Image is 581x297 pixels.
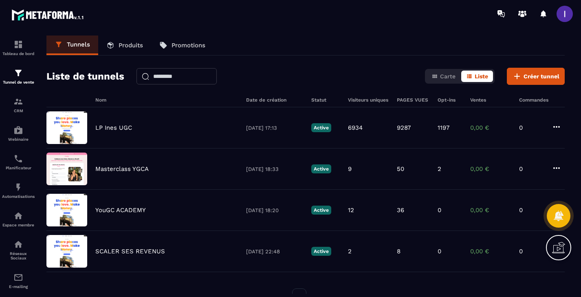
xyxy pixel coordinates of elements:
h2: Liste de tunnels [46,68,124,84]
img: formation [13,97,23,106]
p: 0 [519,165,544,173]
p: 50 [397,165,404,173]
p: [DATE] 18:33 [246,166,303,172]
h6: Opt-ins [438,97,462,103]
p: Espace membre [2,223,35,227]
p: [DATE] 17:13 [246,125,303,131]
p: 0 [519,206,544,214]
a: Promotions [151,35,213,55]
p: Webinaire [2,137,35,142]
p: 8 [397,248,401,255]
p: E-mailing [2,284,35,289]
h6: Date de création [246,97,303,103]
p: 9287 [397,124,411,131]
p: Tunnel de vente [2,80,35,84]
img: logo [11,7,85,22]
p: Planificateur [2,166,35,170]
h6: Statut [311,97,340,103]
p: 0,00 € [470,124,511,131]
button: Carte [427,71,460,82]
img: image [46,194,87,226]
img: automations [13,125,23,135]
img: automations [13,211,23,221]
button: Liste [461,71,493,82]
a: social-networksocial-networkRéseaux Sociaux [2,233,35,266]
p: Promotions [172,42,205,49]
button: Créer tunnel [507,68,565,85]
p: Réseaux Sociaux [2,251,35,260]
h6: PAGES VUES [397,97,429,103]
p: 0 [438,206,441,214]
p: 2 [348,248,352,255]
a: Tunnels [46,35,98,55]
p: 0 [519,124,544,131]
p: Active [311,164,331,173]
p: 9 [348,165,352,173]
p: 6934 [348,124,363,131]
p: Active [311,206,331,215]
p: YouGC ACADEMY [95,206,146,214]
a: Produits [98,35,151,55]
p: 0 [519,248,544,255]
a: formationformationTableau de bord [2,33,35,62]
p: 2 [438,165,441,173]
p: CRM [2,109,35,113]
p: SCALER SES REVENUS [95,248,165,255]
p: Tunnels [67,41,90,48]
h6: Visiteurs uniques [348,97,389,103]
h6: Nom [95,97,238,103]
img: image [46,111,87,144]
img: scheduler [13,154,23,164]
p: 0 [438,248,441,255]
p: LP Ines UGC [95,124,132,131]
img: social-network [13,239,23,249]
a: automationsautomationsAutomatisations [2,176,35,205]
a: formationformationTunnel de vente [2,62,35,91]
p: Active [311,123,331,132]
img: image [46,235,87,268]
span: Créer tunnel [524,72,559,80]
p: Automatisations [2,194,35,199]
p: [DATE] 22:48 [246,248,303,255]
span: Liste [475,73,488,80]
p: Masterclass YGCA [95,165,149,173]
a: automationsautomationsWebinaire [2,119,35,148]
p: 0,00 € [470,165,511,173]
p: 1197 [438,124,449,131]
p: Tableau de bord [2,51,35,56]
p: [DATE] 18:20 [246,207,303,213]
span: Carte [440,73,456,80]
p: Active [311,247,331,256]
a: formationformationCRM [2,91,35,119]
p: Produits [119,42,143,49]
img: image [46,153,87,185]
a: automationsautomationsEspace membre [2,205,35,233]
p: 12 [348,206,354,214]
img: automations [13,182,23,192]
p: 0,00 € [470,248,511,255]
p: 0,00 € [470,206,511,214]
h6: Commandes [519,97,548,103]
p: 36 [397,206,404,214]
h6: Ventes [470,97,511,103]
img: formation [13,40,23,49]
img: formation [13,68,23,78]
a: emailemailE-mailing [2,266,35,295]
img: email [13,273,23,282]
a: schedulerschedulerPlanificateur [2,148,35,176]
